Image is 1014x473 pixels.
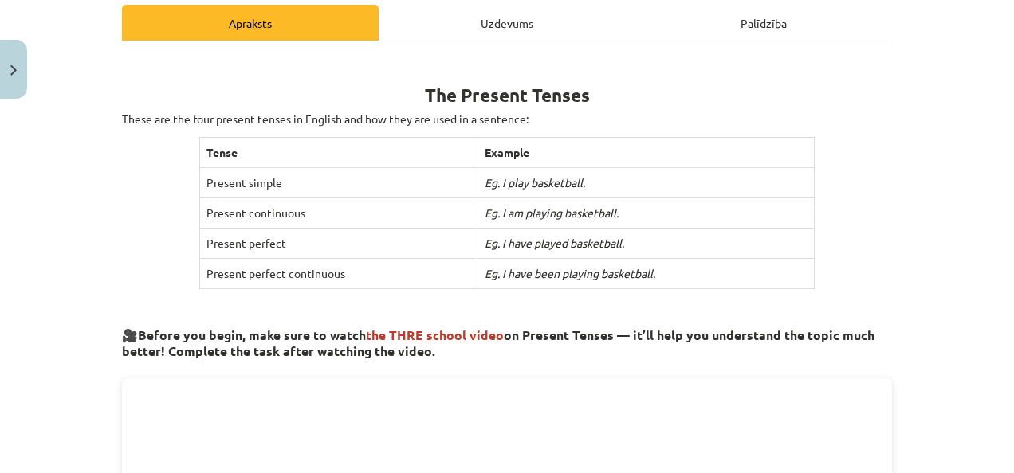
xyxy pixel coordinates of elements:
td: Present continuous [199,198,478,229]
strong: Before you begin, make sure to watch on Present Tenses — it’ll help you understand the topic much... [122,326,874,359]
span: the THRE school video [366,326,504,343]
div: Palīdzība [635,5,892,41]
b: The Present Tenses [425,84,590,107]
i: Eg. I have played basketball. [485,236,624,250]
td: Present perfect [199,229,478,259]
i: Eg. I am playing basketball. [485,205,619,220]
div: Apraksts [122,5,379,41]
div: Uzdevums [379,5,635,41]
td: Present simple [199,168,478,198]
td: Present perfect continuous [199,259,478,289]
i: Eg. I play basketball. [485,175,585,190]
th: Tense [199,138,478,168]
h3: 🎥 [122,315,892,361]
img: icon-close-lesson-0947bae3869378f0d4975bcd49f059093ad1ed9edebbc8119c70593378902aed.svg [10,65,17,76]
th: Example [478,138,814,168]
p: These are the four present tenses in English and how they are used in a sentence: [122,111,892,127]
i: Eg. I have been playing basketball. [485,266,655,280]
